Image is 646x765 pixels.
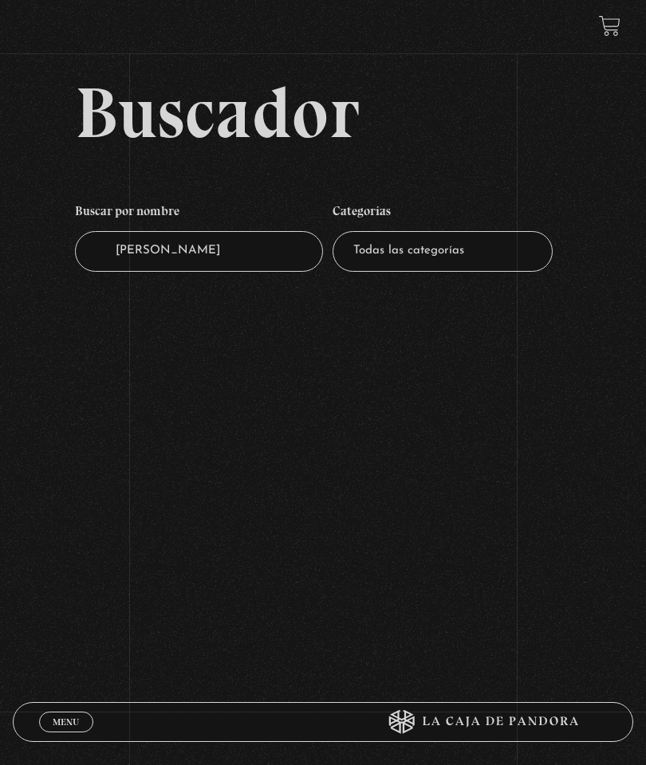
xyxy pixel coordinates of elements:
h4: Buscar por nombre [75,196,323,231]
a: View your shopping cart [599,15,620,37]
span: Menu [53,717,79,727]
span: Cerrar [47,731,85,742]
h2: Buscador [75,76,633,148]
h4: Categorías [333,196,553,231]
